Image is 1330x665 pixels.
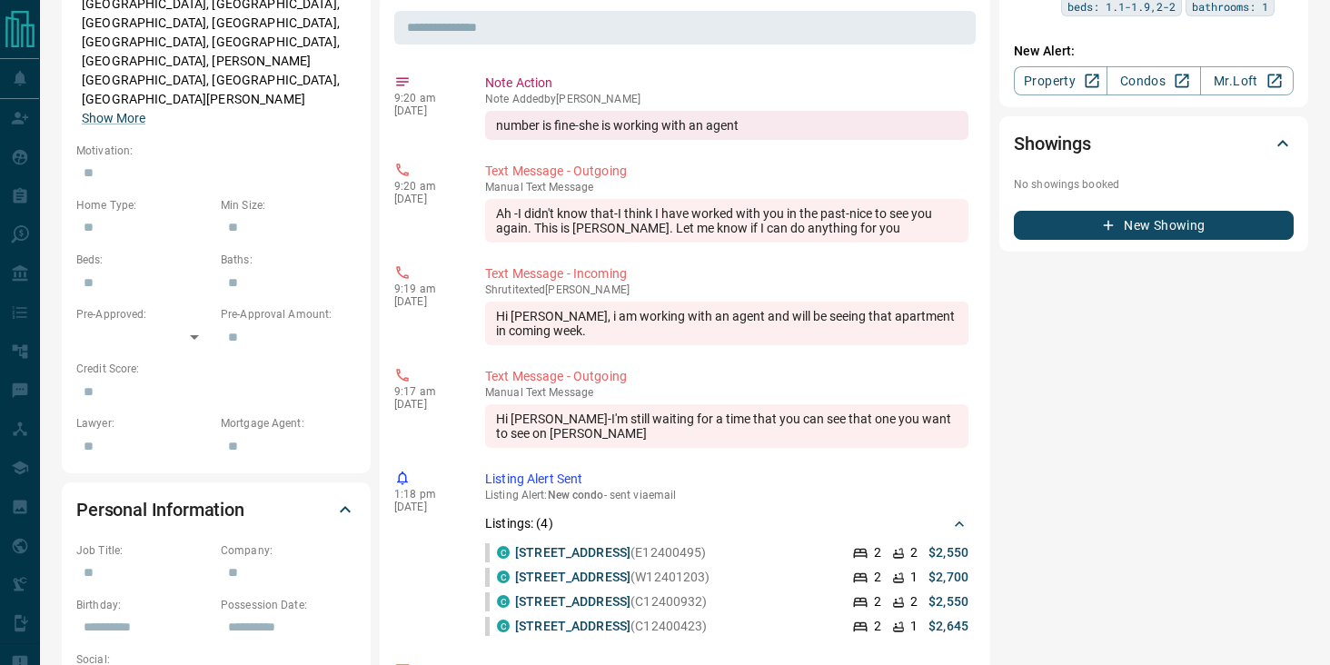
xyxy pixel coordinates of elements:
p: 2 [874,592,881,611]
a: [STREET_ADDRESS] [515,570,630,584]
p: 1 [910,568,918,587]
p: (C12400932) [515,592,708,611]
p: $2,550 [928,592,968,611]
a: Mr.Loft [1200,66,1294,95]
p: Beds: [76,252,212,268]
p: Baths: [221,252,356,268]
p: Text Message - Outgoing [485,367,968,386]
p: Motivation: [76,143,356,159]
p: Note Action [485,74,968,93]
div: Ah -I didn't know that-I think I have worked with you in the past-nice to see you again. This is ... [485,199,968,243]
p: Possession Date: [221,597,356,613]
p: [DATE] [394,104,458,117]
p: $2,550 [928,543,968,562]
p: Text Message - Outgoing [485,162,968,181]
p: Birthday: [76,597,212,613]
div: Showings [1014,122,1294,165]
p: Credit Score: [76,361,356,377]
div: condos.ca [497,595,510,608]
p: Min Size: [221,197,356,213]
div: Hi [PERSON_NAME]-I'm still waiting for a time that you can see that one you want to see on [PERSO... [485,404,968,448]
a: [STREET_ADDRESS] [515,545,630,560]
p: Mortgage Agent: [221,415,356,432]
p: $2,645 [928,617,968,636]
p: Listing Alert Sent [485,470,968,489]
p: No showings booked [1014,176,1294,193]
span: manual [485,181,523,194]
a: Condos [1107,66,1200,95]
p: 9:19 am [394,283,458,295]
p: Job Title: [76,542,212,559]
p: Listings: ( 4 ) [485,514,553,533]
p: 9:20 am [394,92,458,104]
div: Personal Information [76,488,356,531]
p: 2 [874,568,881,587]
div: number is fine-she is working with an agent [485,111,968,140]
p: (E12400495) [515,543,707,562]
a: [STREET_ADDRESS] [515,594,630,609]
p: Shruti texted [PERSON_NAME] [485,283,968,296]
p: [DATE] [394,501,458,513]
span: manual [485,386,523,399]
p: $2,700 [928,568,968,587]
p: 9:17 am [394,385,458,398]
p: Listing Alert : - sent via email [485,489,968,501]
p: Pre-Approved: [76,306,212,323]
button: Show More [82,109,145,128]
p: (C12400423) [515,617,708,636]
p: [DATE] [394,295,458,308]
p: 2 [910,543,918,562]
p: [DATE] [394,193,458,205]
p: Home Type: [76,197,212,213]
a: Property [1014,66,1107,95]
p: Text Message [485,181,968,194]
h2: Showings [1014,129,1091,158]
p: Text Message [485,386,968,399]
p: Pre-Approval Amount: [221,306,356,323]
p: [DATE] [394,398,458,411]
p: 1 [910,617,918,636]
div: condos.ca [497,620,510,632]
p: 2 [910,592,918,611]
a: [STREET_ADDRESS] [515,619,630,633]
p: 2 [874,543,881,562]
div: condos.ca [497,546,510,559]
p: Company: [221,542,356,559]
div: condos.ca [497,571,510,583]
p: New Alert: [1014,42,1294,61]
p: Note Added by [PERSON_NAME] [485,93,968,105]
p: (W12401203) [515,568,710,587]
span: New condo [548,489,604,501]
p: 9:20 am [394,180,458,193]
button: New Showing [1014,211,1294,240]
p: 2 [874,617,881,636]
div: Hi [PERSON_NAME], i am working with an agent and will be seeing that apartment in coming week. [485,302,968,345]
p: Text Message - Incoming [485,264,968,283]
div: Listings: (4) [485,507,968,541]
h2: Personal Information [76,495,244,524]
p: 1:18 pm [394,488,458,501]
p: Lawyer: [76,415,212,432]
